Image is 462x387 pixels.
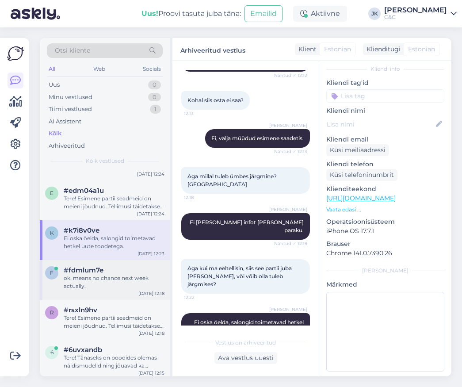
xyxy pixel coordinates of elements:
div: Proovi tasuta juba täna: [141,8,241,19]
div: 0 [148,93,161,102]
span: Ei [PERSON_NAME] infot [PERSON_NAME] paraku. [190,219,305,234]
div: [PERSON_NAME] [384,7,447,14]
div: Klienditugi [363,45,401,54]
span: Nähtud ✓ 12:13 [274,148,307,155]
div: Socials [141,63,163,75]
a: [URL][DOMAIN_NAME] [326,194,396,202]
div: [DATE] 12:24 [137,171,164,177]
div: Aktiivne [293,6,347,22]
div: [DATE] 12:18 [138,290,164,297]
div: Uus [49,80,60,89]
div: Tere! Esimene partii seadmeid on meieni jõudnud. Tellimusi täidetakse virtuaaljärjekorra alusel. ... [64,195,164,211]
p: Chrome 141.0.7390.26 [326,249,444,258]
div: [DATE] 12:15 [138,370,164,376]
span: Aga kui ma eeltellisin, siis see partii juba [PERSON_NAME], või võib olla tuleb järgmises? [187,265,293,287]
p: iPhone OS 17.7.1 [326,226,444,236]
input: Lisa tag [326,89,444,103]
span: Ei oska öelda, salongid toimetavad hetkel uute toodetega. [194,319,305,333]
img: Askly Logo [7,45,24,62]
span: [PERSON_NAME] [269,206,307,213]
div: Tere! Tänaseks on poodides olemas näidismudelid ning jõuavad ka esimesed müügiks mõeldud seadmed.... [64,354,164,370]
div: Kliendi info [326,65,444,73]
a: [PERSON_NAME]C&C [384,7,457,21]
div: Tiimi vestlused [49,105,92,114]
div: Minu vestlused [49,93,92,102]
div: [PERSON_NAME] [326,267,444,275]
p: Kliendi telefon [326,160,444,169]
span: 12:18 [184,194,217,201]
span: #k7i8v0ve [64,226,99,234]
p: Vaata edasi ... [326,206,444,214]
div: Tere! Esimene partii seadmeid on meieni jõudnud. Tellimusi täidetakse virtuaaljärjekorra alusel. ... [64,314,164,330]
div: [DATE] 12:24 [137,211,164,217]
span: [PERSON_NAME] [269,306,307,313]
div: Küsi meiliaadressi [326,144,389,156]
span: r [50,309,54,316]
label: Arhiveeritud vestlus [180,43,245,55]
div: Küsi telefoninumbrit [326,169,397,181]
p: Klienditeekond [326,184,444,194]
div: [DATE] 12:23 [137,250,164,257]
span: f [50,269,53,276]
p: Märkmed [326,280,444,289]
div: Ei oska öelda, salongid toimetavad hetkel uute toodetega. [64,234,164,250]
span: #6uvxandb [64,346,102,354]
div: [DATE] 12:18 [138,330,164,337]
span: Nähtud ✓ 12:12 [274,72,307,79]
span: [PERSON_NAME] [269,122,307,129]
p: Kliendi email [326,135,444,144]
div: Klient [295,45,317,54]
span: #edm04a1u [64,187,104,195]
span: 6 [50,349,53,356]
div: AI Assistent [49,117,81,126]
div: JK [368,8,381,20]
div: All [47,63,57,75]
span: Ei, välja müüdud esimene saadetis. [211,135,304,142]
span: Vestlus on arhiveeritud [215,339,276,347]
div: Web [92,63,107,75]
div: 1 [150,105,161,114]
input: Lisa nimi [327,119,434,129]
p: Operatsioonisüsteem [326,217,444,226]
div: 0 [148,80,161,89]
span: 12:13 [184,110,217,117]
span: Nähtud ✓ 12:19 [274,240,307,247]
div: Arhiveeritud [49,142,85,150]
span: 12:22 [184,294,217,301]
div: Ava vestlus uuesti [214,352,277,364]
span: k [50,230,54,236]
span: Otsi kliente [55,46,90,55]
div: C&C [384,14,447,21]
div: Kõik [49,129,61,138]
p: Kliendi tag'id [326,78,444,88]
p: Brauser [326,239,444,249]
span: Estonian [408,45,435,54]
span: Estonian [324,45,351,54]
span: Aga millal tuleb ümbes järgmine? [GEOGRAPHIC_DATA] [187,173,278,188]
button: Emailid [244,5,283,22]
span: e [50,190,53,196]
span: #rsxln9hv [64,306,97,314]
span: #fdmlum7e [64,266,103,274]
div: ok. means no chance next week actually. [64,274,164,290]
p: Kliendi nimi [326,106,444,115]
b: Uus! [141,9,158,18]
span: Kõik vestlused [86,157,124,165]
span: Kohal siis osta ei saa? [187,97,244,103]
